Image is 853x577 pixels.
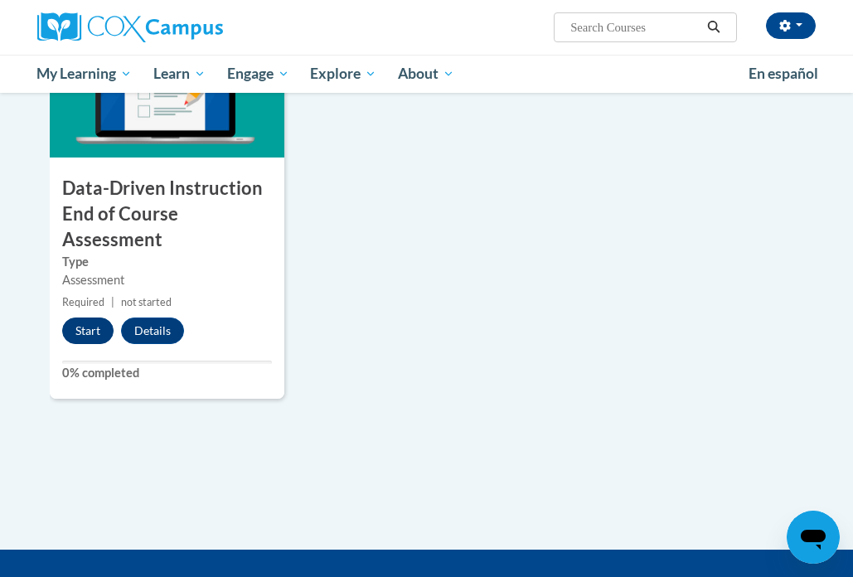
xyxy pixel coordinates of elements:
a: Engage [216,55,300,93]
div: Assessment [62,271,272,289]
span: My Learning [36,64,132,84]
span: | [111,296,114,308]
span: not started [121,296,172,308]
a: My Learning [27,55,143,93]
span: Learn [153,64,206,84]
a: En español [738,56,829,91]
a: Learn [143,55,216,93]
input: Search Courses [569,17,701,37]
div: Main menu [25,55,829,93]
span: Explore [310,64,376,84]
a: About [387,55,465,93]
span: En español [749,65,818,82]
span: Engage [227,64,289,84]
h3: Data-Driven Instruction End of Course Assessment [50,176,284,252]
iframe: Button to launch messaging window [787,511,840,564]
span: About [398,64,454,84]
button: Account Settings [766,12,816,39]
button: Search [701,17,726,37]
button: Details [121,318,184,344]
a: Explore [299,55,387,93]
a: Cox Campus [37,12,280,42]
button: Start [62,318,114,344]
span: Required [62,296,104,308]
label: 0% completed [62,364,272,382]
img: Cox Campus [37,12,223,42]
label: Type [62,253,272,271]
